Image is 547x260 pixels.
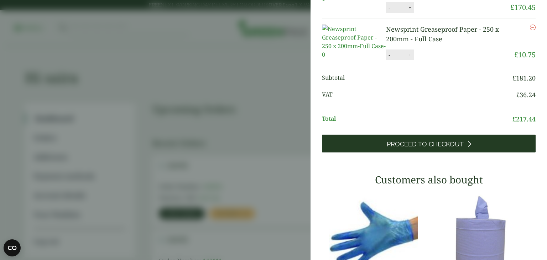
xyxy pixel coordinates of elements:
button: + [406,5,413,11]
bdi: 181.20 [512,74,536,82]
span: VAT [322,90,516,100]
bdi: 36.24 [516,90,536,99]
a: Newsprint Greaseproof Paper - 250 x 200mm - Full Case [386,25,499,43]
span: Proceed to Checkout [387,140,464,148]
span: £ [510,2,514,12]
button: Open CMP widget [4,239,21,256]
button: + [406,52,413,58]
span: Subtotal [322,73,512,83]
span: £ [516,90,520,99]
h3: Customers also bought [322,174,536,186]
bdi: 170.45 [510,2,536,12]
a: Proceed to Checkout [322,135,536,152]
span: £ [512,74,516,82]
span: Total [322,114,512,124]
button: - [386,52,392,58]
img: Newsprint Greaseproof Paper - 250 x 200mm-Full Case-0 [322,25,386,59]
button: - [386,5,392,11]
span: £ [512,115,516,123]
span: £ [514,50,518,59]
bdi: 10.75 [514,50,536,59]
bdi: 217.44 [512,115,536,123]
a: Remove this item [530,25,536,30]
